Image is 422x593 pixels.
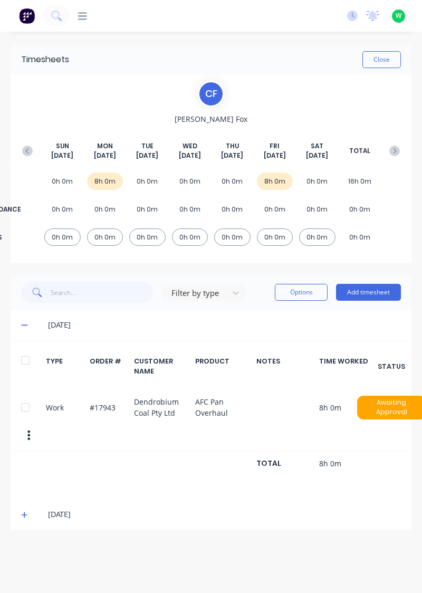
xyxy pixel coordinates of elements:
[56,141,69,151] span: SUN
[342,200,378,218] div: 0h 0m
[172,200,208,218] div: 0h 0m
[87,200,123,218] div: 0h 0m
[129,173,166,190] div: 0h 0m
[21,53,69,66] div: Timesheets
[299,173,335,190] div: 0h 0m
[44,228,81,246] div: 0h 0m
[214,173,251,190] div: 0h 0m
[198,81,224,107] div: C F
[48,319,401,331] div: [DATE]
[183,141,197,151] span: WED
[87,173,123,190] div: 8h 0m
[264,151,286,160] span: [DATE]
[51,151,73,160] span: [DATE]
[97,141,113,151] span: MON
[257,228,293,246] div: 0h 0m
[319,356,376,376] div: TIME WORKED
[172,228,208,246] div: 0h 0m
[172,173,208,190] div: 0h 0m
[46,356,84,376] div: TYPE
[136,151,158,160] span: [DATE]
[44,173,81,190] div: 0h 0m
[221,151,243,160] span: [DATE]
[175,113,247,125] span: [PERSON_NAME] Fox
[44,200,81,218] div: 0h 0m
[87,228,123,246] div: 0h 0m
[226,141,239,151] span: THU
[257,173,293,190] div: 8h 0m
[342,173,378,190] div: 16h 0m
[195,356,251,376] div: PRODUCT
[396,11,401,21] span: W
[342,228,378,246] div: 0h 0m
[299,228,335,246] div: 0h 0m
[179,151,201,160] span: [DATE]
[51,282,154,303] input: Search...
[257,200,293,218] div: 0h 0m
[275,284,328,301] button: Options
[306,151,328,160] span: [DATE]
[362,51,401,68] button: Close
[336,284,401,301] button: Add timesheet
[256,356,313,376] div: NOTES
[19,8,35,24] img: Factory
[349,146,370,156] span: TOTAL
[141,141,154,151] span: TUE
[134,356,189,376] div: CUSTOMER NAME
[48,509,401,520] div: [DATE]
[129,228,166,246] div: 0h 0m
[214,200,251,218] div: 0h 0m
[214,228,251,246] div: 0h 0m
[90,356,128,376] div: ORDER #
[311,141,323,151] span: SAT
[129,200,166,218] div: 0h 0m
[94,151,116,160] span: [DATE]
[382,356,401,376] div: STATUS
[299,200,335,218] div: 0h 0m
[270,141,280,151] span: FRI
